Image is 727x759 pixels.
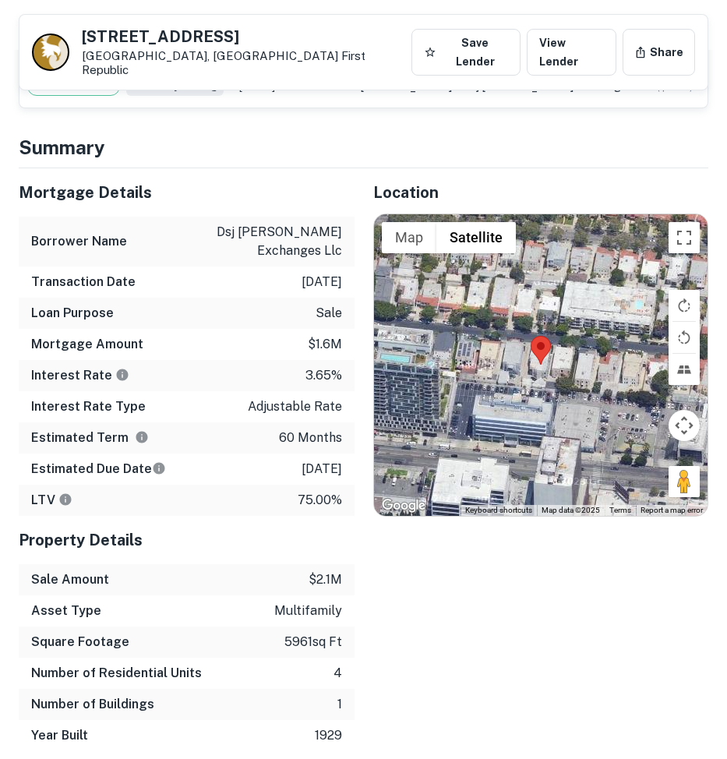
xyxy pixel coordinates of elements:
button: Show street map [382,222,436,253]
p: $2.1m [309,570,342,589]
svg: LTVs displayed on the website are for informational purposes only and may be reported incorrectly... [58,492,72,507]
button: Rotate map counterclockwise [669,322,700,353]
h6: Square Footage [31,633,129,651]
p: 1 [337,695,342,714]
p: $1.6m [308,335,342,354]
a: Report a map error [641,506,703,514]
button: Tilt map [669,354,700,385]
button: Rotate map clockwise [669,290,700,321]
button: Save Lender [411,29,521,76]
h6: Mortgage Amount [31,335,143,354]
img: Google [378,496,429,516]
h6: Loan Purpose [31,304,114,323]
p: 75.00% [298,491,342,510]
h6: Transaction Date [31,273,136,291]
span: dsj [PERSON_NAME] exchanges llc [463,80,651,93]
h5: Mortgage Details [19,181,355,204]
svg: The interest rates displayed on the website are for informational purposes only and may be report... [115,368,129,382]
span: [PERSON_NAME] [360,80,452,93]
p: 4 [334,664,342,683]
button: Toggle fullscreen view [669,222,700,253]
span: Map data ©2025 [542,506,600,514]
p: [DATE] [302,273,342,291]
p: 1929 [315,726,342,745]
h6: Borrower Name [31,232,127,251]
p: 3.65% [305,366,342,385]
button: Map camera controls [669,410,700,441]
span: ($ 1.6M ) [657,81,693,93]
p: dsj [PERSON_NAME] exchanges llc [202,223,342,260]
h6: Year Built [31,726,88,745]
p: adjustable rate [248,397,342,416]
svg: Estimate is based on a standard schedule for this type of loan. [152,461,166,475]
h6: Interest Rate [31,366,129,385]
h6: Interest Rate Type [31,397,146,416]
p: sale [316,304,342,323]
h5: Location [373,181,709,204]
a: First Republic [82,49,365,76]
button: Drag Pegman onto the map to open Street View [669,466,700,497]
a: Open this area in Google Maps (opens a new window) [378,496,429,516]
p: [DATE] [302,460,342,478]
button: Show satellite imagery [436,222,516,253]
h6: Number of Residential Units [31,664,202,683]
h5: Property Details [19,528,355,552]
h6: LTV [31,491,72,510]
h5: [STREET_ADDRESS] [82,29,405,44]
p: 60 months [279,429,342,447]
h6: Number of Buildings [31,695,154,714]
iframe: Chat Widget [649,584,727,659]
p: 5961 sq ft [284,633,342,651]
h6: Asset Type [31,602,101,620]
h6: Estimated Due Date [31,460,166,478]
p: [GEOGRAPHIC_DATA], [GEOGRAPHIC_DATA] [82,49,405,77]
svg: Term is based on a standard schedule for this type of loan. [135,430,149,444]
button: Keyboard shortcuts [465,505,532,516]
button: Share [623,29,695,76]
a: Terms (opens in new tab) [609,506,631,514]
h6: Estimated Term [31,429,149,447]
h4: Summary [19,133,708,161]
h6: Sale Amount [31,570,109,589]
p: multifamily [274,602,342,620]
a: View Lender [527,29,617,76]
